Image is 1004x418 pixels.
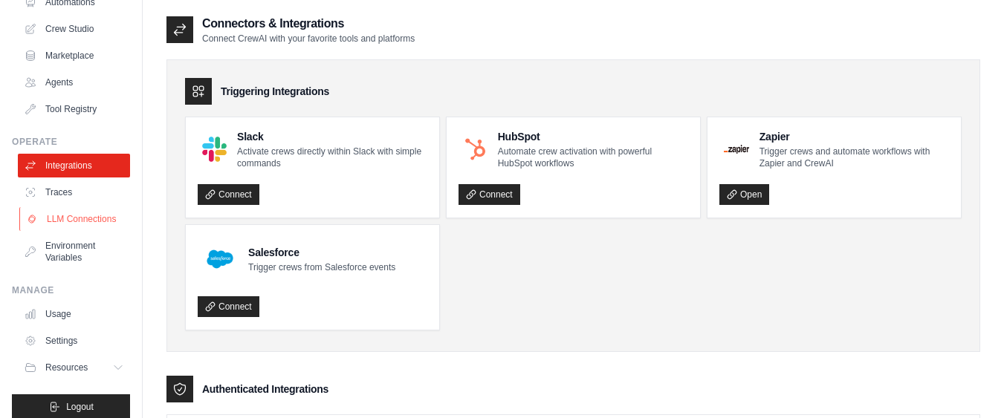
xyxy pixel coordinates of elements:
h3: Authenticated Integrations [202,382,328,396]
a: Usage [18,302,130,326]
h3: Triggering Integrations [221,84,329,99]
a: Connect [198,296,259,317]
span: Logout [66,401,94,413]
h4: Slack [237,129,427,144]
a: Environment Variables [18,234,130,270]
img: HubSpot Logo [463,137,488,162]
h2: Connectors & Integrations [202,15,415,33]
a: Agents [18,71,130,94]
img: Zapier Logo [724,145,749,154]
p: Automate crew activation with powerful HubSpot workflows [498,146,688,169]
a: LLM Connections [19,207,132,231]
h4: Zapier [760,129,949,144]
img: Salesforce Logo [202,241,238,277]
div: Operate [12,136,130,148]
p: Trigger crews and automate workflows with Zapier and CrewAI [760,146,949,169]
h4: Salesforce [248,245,395,260]
h4: HubSpot [498,129,688,144]
a: Settings [18,329,130,353]
a: Connect [198,184,259,205]
span: Resources [45,362,88,373]
p: Trigger crews from Salesforce events [248,261,395,273]
a: Open [719,184,769,205]
button: Resources [18,356,130,379]
a: Crew Studio [18,17,130,41]
a: Tool Registry [18,97,130,121]
a: Integrations [18,154,130,177]
p: Activate crews directly within Slack with simple commands [237,146,427,169]
a: Connect [459,184,520,205]
a: Marketplace [18,44,130,68]
a: Traces [18,180,130,204]
img: Slack Logo [202,137,227,161]
div: Manage [12,284,130,296]
p: Connect CrewAI with your favorite tools and platforms [202,33,415,45]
